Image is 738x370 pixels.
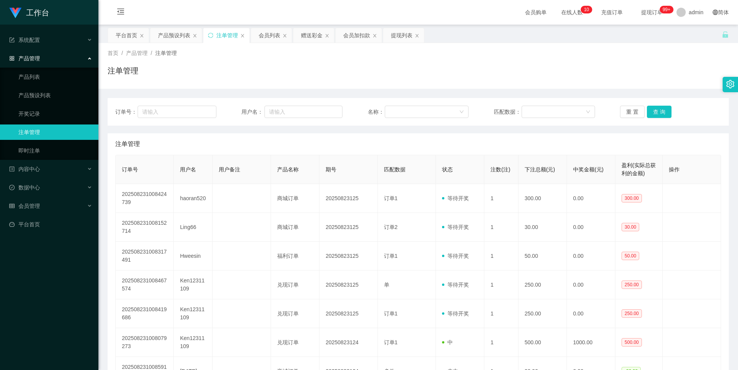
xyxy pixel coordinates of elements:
[459,110,464,115] i: 图标: down
[174,213,213,242] td: Ling66
[343,28,370,43] div: 会员加扣款
[442,253,469,259] span: 等待开奖
[622,162,656,176] span: 盈利(实际总获利的金额)
[573,166,603,173] span: 中奖金额(元)
[319,299,377,328] td: 20250823125
[567,299,615,328] td: 0.00
[660,6,673,13] sup: 925
[567,184,615,213] td: 0.00
[319,242,377,270] td: 20250823125
[158,28,190,43] div: 产品预设列表
[9,203,40,209] span: 会员管理
[9,166,15,172] i: 图标: profile
[713,10,718,15] i: 图标: global
[557,10,587,15] span: 在线人数
[391,28,412,43] div: 提现列表
[325,33,329,38] i: 图标: close
[9,184,40,191] span: 数据中心
[208,33,213,38] i: 图标: sync
[271,213,319,242] td: 商城订单
[9,217,92,232] a: 图标: dashboard平台首页
[442,195,469,201] span: 等待开奖
[241,108,264,116] span: 用户名：
[726,80,735,88] i: 图标: setting
[519,242,567,270] td: 50.00
[622,338,642,347] span: 500.00
[277,166,299,173] span: 产品名称
[484,299,518,328] td: 1
[567,242,615,270] td: 0.00
[108,65,138,76] h1: 注单管理
[138,106,216,118] input: 请输入
[319,328,377,357] td: 20250823124
[368,108,385,116] span: 名称：
[9,37,15,43] i: 图标: form
[622,223,639,231] span: 30.00
[567,270,615,299] td: 0.00
[271,328,319,357] td: 兑现订单
[26,0,49,25] h1: 工作台
[567,328,615,357] td: 1000.00
[116,242,174,270] td: 202508231008317491
[484,328,518,357] td: 1
[174,328,213,357] td: Ken12311109
[587,6,589,13] p: 0
[140,33,144,38] i: 图标: close
[174,270,213,299] td: Ken12311109
[581,6,592,13] sup: 10
[622,194,642,202] span: 300.00
[722,31,729,38] i: 图标: unlock
[116,213,174,242] td: 202508231008152714
[116,299,174,328] td: 202508231008419686
[319,184,377,213] td: 20250823125
[264,106,342,118] input: 请输入
[519,213,567,242] td: 30.00
[9,55,40,61] span: 产品管理
[9,9,49,15] a: 工作台
[18,106,92,121] a: 开奖记录
[384,224,398,230] span: 订单2
[18,69,92,85] a: 产品列表
[9,166,40,172] span: 内容中心
[442,224,469,230] span: 等待开奖
[115,108,138,116] span: 订单号：
[259,28,280,43] div: 会员列表
[415,33,419,38] i: 图标: close
[494,108,522,116] span: 匹配数据：
[9,37,40,43] span: 系统配置
[519,184,567,213] td: 300.00
[519,299,567,328] td: 250.00
[116,184,174,213] td: 202508231008424739
[384,310,398,317] span: 订单1
[442,339,453,345] span: 中
[372,33,377,38] i: 图标: close
[122,166,138,173] span: 订单号
[442,282,469,288] span: 等待开奖
[271,242,319,270] td: 福利订单
[115,139,140,149] span: 注单管理
[174,242,213,270] td: Hweesin
[622,280,642,289] span: 250.00
[271,299,319,328] td: 兑现订单
[622,309,642,318] span: 250.00
[647,106,672,118] button: 查 询
[519,328,567,357] td: 500.00
[271,270,319,299] td: 兑现订单
[525,166,555,173] span: 下注总额(元)
[622,252,639,260] span: 50.00
[484,270,518,299] td: 1
[155,50,177,56] span: 注单管理
[326,166,336,173] span: 期号
[151,50,152,56] span: /
[216,28,238,43] div: 注单管理
[490,166,510,173] span: 注数(注)
[174,184,213,213] td: haoran520
[584,6,587,13] p: 1
[108,0,134,25] i: 图标: menu-fold
[271,184,319,213] td: 商城订单
[319,213,377,242] td: 20250823125
[319,270,377,299] td: 20250823125
[442,310,469,317] span: 等待开奖
[484,184,518,213] td: 1
[9,8,22,18] img: logo.9652507e.png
